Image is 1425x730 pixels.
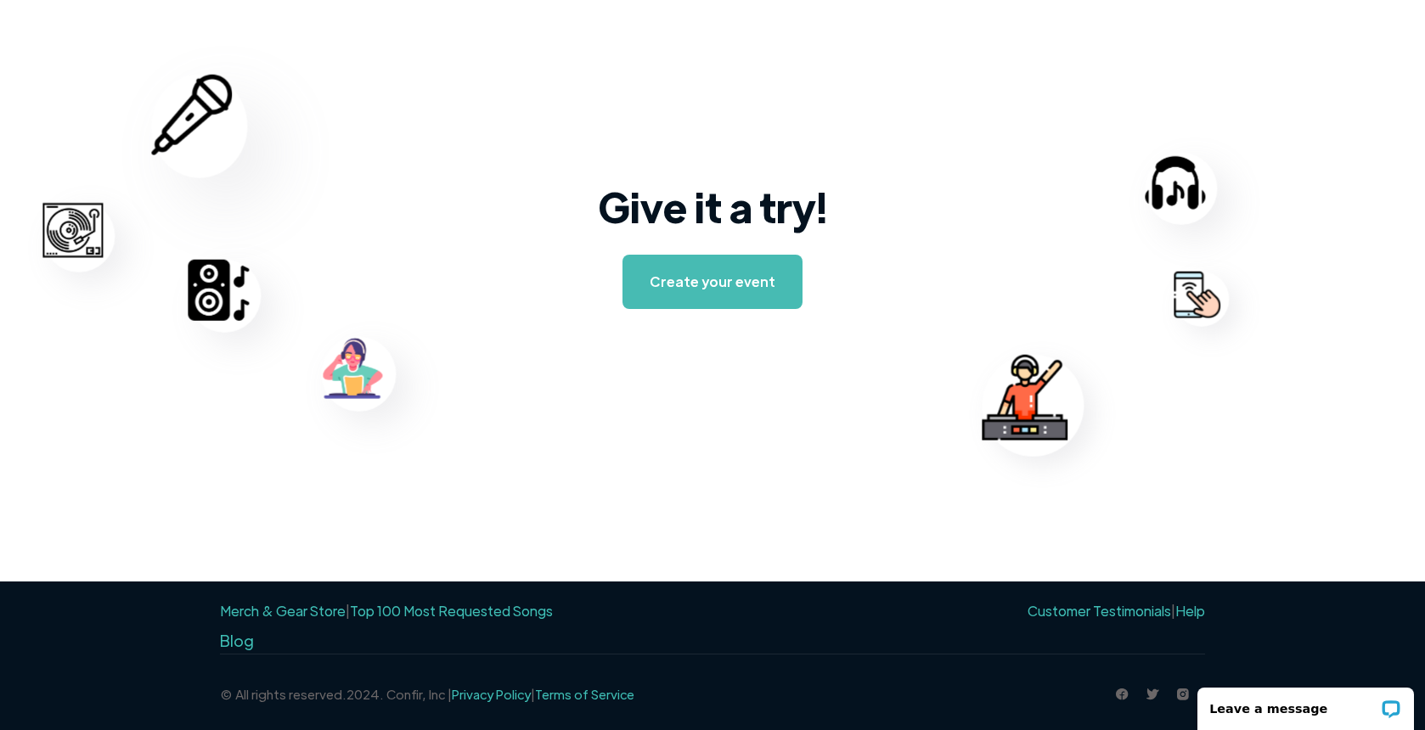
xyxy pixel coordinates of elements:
[220,602,346,620] a: Merch & Gear Store
[452,686,531,702] a: Privacy Policy
[535,686,634,702] a: Terms of Service
[1028,602,1171,620] a: Customer Testimonials
[1022,598,1205,624] div: |
[151,75,232,155] img: microphone
[220,598,553,624] div: |
[1174,272,1221,318] img: iphone icon
[321,337,384,400] img: girl djing
[350,602,553,620] a: Top 100 Most Requested Songs
[983,355,1068,441] img: man djing
[42,200,103,261] img: record player
[622,255,803,309] a: Create your event
[598,180,827,233] strong: Give it a try!
[1145,152,1205,212] img: headphone
[220,631,254,650] a: Blog
[188,260,249,321] img: speaker
[220,682,634,707] div: © All rights reserved.2024. Confir, Inc | |
[1186,677,1425,730] iframe: LiveChat chat widget
[1175,602,1205,620] a: Help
